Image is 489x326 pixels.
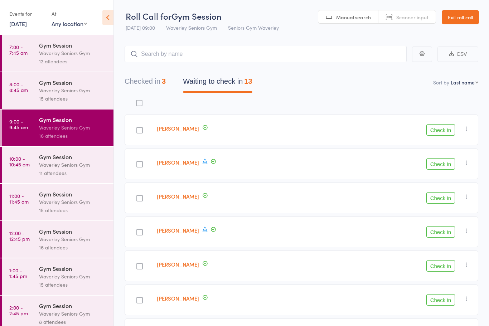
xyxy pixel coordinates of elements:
a: [PERSON_NAME] [157,159,199,166]
span: [DATE] 09:00 [126,24,155,31]
input: Search by name [125,46,407,62]
div: At [52,8,87,20]
time: 9:00 - 9:45 am [9,118,28,130]
div: Gym Session [39,153,107,161]
a: Exit roll call [442,10,479,24]
a: 11:00 -11:45 amGym SessionWaverley Seniors Gym15 attendees [2,184,113,220]
div: Gym Session [39,227,107,235]
time: 2:00 - 2:45 pm [9,305,28,316]
div: 16 attendees [39,243,107,252]
time: 10:00 - 10:45 am [9,156,30,167]
div: Gym Session [39,190,107,198]
div: 16 attendees [39,132,107,140]
span: Roll Call for [126,10,171,22]
time: 12:00 - 12:45 pm [9,230,30,242]
a: [PERSON_NAME] [157,261,199,268]
span: Gym Session [171,10,222,22]
div: 13 [244,77,252,85]
button: Waiting to check in13 [183,74,252,93]
div: Gym Session [39,78,107,86]
label: Sort by [433,79,449,86]
div: Waverley Seniors Gym [39,161,107,169]
button: Check in [426,226,455,238]
div: 11 attendees [39,169,107,177]
time: 7:00 - 7:45 am [9,44,28,55]
a: 7:00 -7:45 amGym SessionWaverley Seniors Gym12 attendees [2,35,113,72]
div: 8 attendees [39,318,107,326]
time: 8:00 - 8:45 am [9,81,28,93]
div: Waverley Seniors Gym [39,235,107,243]
div: 15 attendees [39,206,107,214]
span: Seniors Gym Waverley [228,24,279,31]
a: [PERSON_NAME] [157,227,199,234]
a: [PERSON_NAME] [157,125,199,132]
span: Waverley Seniors Gym [166,24,217,31]
div: Any location [52,20,87,28]
div: Events for [9,8,44,20]
div: Waverley Seniors Gym [39,86,107,94]
button: Check in [426,124,455,136]
div: Gym Session [39,116,107,123]
span: Scanner input [396,14,429,21]
button: CSV [437,47,478,62]
div: 15 attendees [39,281,107,289]
div: Waverley Seniors Gym [39,49,107,57]
div: 15 attendees [39,94,107,103]
span: Manual search [336,14,371,21]
div: Waverley Seniors Gym [39,272,107,281]
div: 12 attendees [39,57,107,65]
div: 3 [162,77,166,85]
a: 12:00 -12:45 pmGym SessionWaverley Seniors Gym16 attendees [2,221,113,258]
a: 1:00 -1:45 pmGym SessionWaverley Seniors Gym15 attendees [2,258,113,295]
time: 1:00 - 1:45 pm [9,267,27,279]
button: Check in [426,294,455,306]
time: 11:00 - 11:45 am [9,193,29,204]
a: 8:00 -8:45 amGym SessionWaverley Seniors Gym15 attendees [2,72,113,109]
button: Checked in3 [125,74,166,93]
button: Check in [426,260,455,272]
a: [PERSON_NAME] [157,295,199,302]
div: Gym Session [39,264,107,272]
div: Waverley Seniors Gym [39,310,107,318]
button: Check in [426,192,455,204]
div: Waverley Seniors Gym [39,123,107,132]
div: Waverley Seniors Gym [39,198,107,206]
a: [PERSON_NAME] [157,193,199,200]
div: Gym Session [39,41,107,49]
a: [DATE] [9,20,27,28]
button: Check in [426,158,455,170]
a: 9:00 -9:45 amGym SessionWaverley Seniors Gym16 attendees [2,110,113,146]
div: Gym Session [39,302,107,310]
a: 10:00 -10:45 amGym SessionWaverley Seniors Gym11 attendees [2,147,113,183]
div: Last name [451,79,475,86]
